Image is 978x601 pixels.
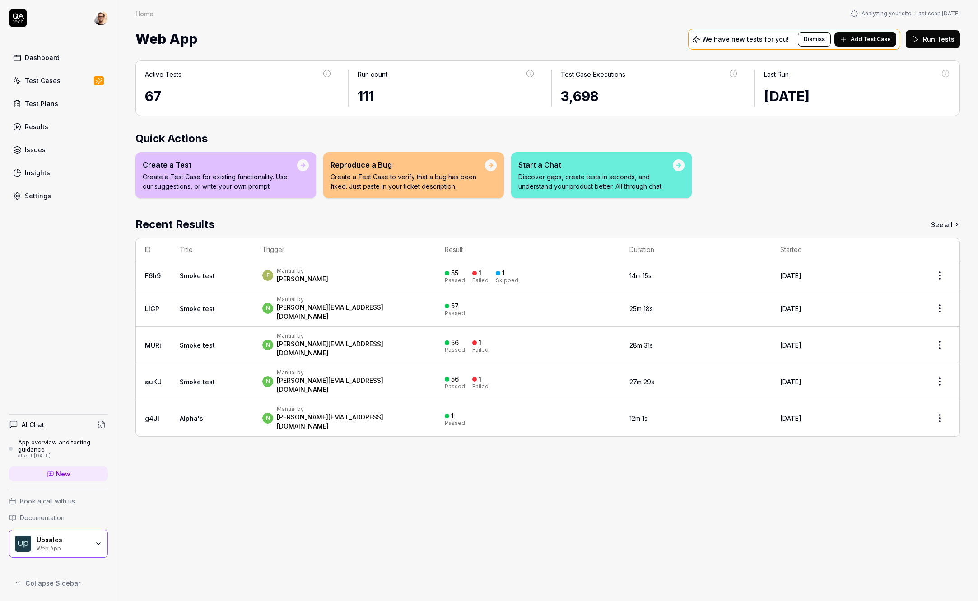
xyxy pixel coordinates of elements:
time: 25m 18s [629,305,653,312]
a: LIGP [145,305,159,312]
p: Create a Test Case for existing functionality. Use our suggestions, or write your own prompt. [143,172,297,191]
div: Web App [37,544,89,551]
a: Book a call with us [9,496,108,506]
a: MURi [145,341,161,349]
a: Settings [9,187,108,205]
div: 67 [145,86,332,107]
div: Test Cases [25,76,61,85]
button: Analyzing your siteLast scan:[DATE] [851,9,960,18]
time: 27m 29s [629,378,654,386]
div: Failed [472,384,489,389]
a: Smoke test [180,378,215,386]
a: Results [9,118,108,135]
div: Create a Test [143,159,297,170]
div: Reproduce a Bug [331,159,485,170]
time: [DATE] [780,341,801,349]
a: Smoke test [180,341,215,349]
div: App overview and testing guidance [18,438,108,453]
a: See all [931,216,960,233]
time: [DATE] [942,10,960,17]
button: Run Tests [906,30,960,48]
span: F [262,270,273,281]
div: [PERSON_NAME][EMAIL_ADDRESS][DOMAIN_NAME] [277,340,426,358]
a: Alpha's [180,415,203,422]
div: Passed [445,347,465,353]
div: Skipped [496,278,518,283]
a: Test Plans [9,95,108,112]
div: 1 [479,269,481,277]
a: New [9,466,108,481]
div: [PERSON_NAME][EMAIL_ADDRESS][DOMAIN_NAME] [277,413,426,431]
th: Title [171,238,253,261]
div: 56 [451,375,459,383]
time: [DATE] [780,378,801,386]
span: Last scan: [915,9,960,18]
div: Active Tests [145,70,182,79]
button: Collapse Sidebar [9,574,108,592]
a: g4Jl [145,415,159,422]
div: Manual by [277,267,328,275]
time: 28m 31s [629,341,653,349]
p: We have new tests for you! [702,36,789,42]
div: Settings [25,191,51,200]
div: [PERSON_NAME][EMAIL_ADDRESS][DOMAIN_NAME] [277,376,426,394]
div: Home [135,9,154,18]
div: 1 [479,339,481,347]
div: Dashboard [25,53,60,62]
span: n [262,303,273,314]
div: Passed [445,311,465,316]
a: Test Cases [9,72,108,89]
div: Failed [472,347,489,353]
div: Manual by [277,296,426,303]
div: 1 [451,412,454,420]
span: New [56,469,70,479]
div: Issues [25,145,46,154]
span: Collapse Sidebar [25,578,81,588]
div: Upsales [37,536,89,544]
span: Add Test Case [851,35,891,43]
div: Run count [358,70,387,79]
div: 1 [502,269,505,277]
div: 111 [358,86,535,107]
div: Passed [445,420,465,426]
th: Started [771,238,920,261]
div: Results [25,122,48,131]
time: 12m 1s [629,415,647,422]
img: 704fe57e-bae9-4a0d-8bcb-c4203d9f0bb2.jpeg [93,11,108,25]
h4: AI Chat [22,420,44,429]
div: Last Run [764,70,789,79]
a: Insights [9,164,108,182]
time: [DATE] [780,305,801,312]
div: 1 [479,375,481,383]
a: F6h9 [145,272,161,280]
div: 3,698 [561,86,738,107]
div: Analyzing your site [851,9,960,18]
th: Result [436,238,621,261]
div: Manual by [277,405,426,413]
time: [DATE] [764,88,810,104]
h2: Recent Results [135,216,214,233]
th: Duration [620,238,771,261]
span: n [262,340,273,350]
div: [PERSON_NAME][EMAIL_ADDRESS][DOMAIN_NAME] [277,303,426,321]
button: Add Test Case [834,32,896,47]
a: App overview and testing guidanceabout [DATE] [9,438,108,459]
button: Dismiss [798,32,831,47]
div: Manual by [277,369,426,376]
a: auKU [145,378,162,386]
time: 14m 15s [629,272,652,280]
a: Documentation [9,513,108,522]
div: 57 [451,302,459,310]
div: Test Case Executions [561,70,625,79]
div: Manual by [277,332,426,340]
a: Smoke test [180,272,215,280]
th: ID [136,238,171,261]
div: Passed [445,384,465,389]
div: [PERSON_NAME] [277,275,328,284]
div: Passed [445,278,465,283]
div: 55 [451,269,458,277]
time: [DATE] [780,272,801,280]
div: Failed [472,278,489,283]
a: Smoke test [180,305,215,312]
div: 56 [451,339,459,347]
